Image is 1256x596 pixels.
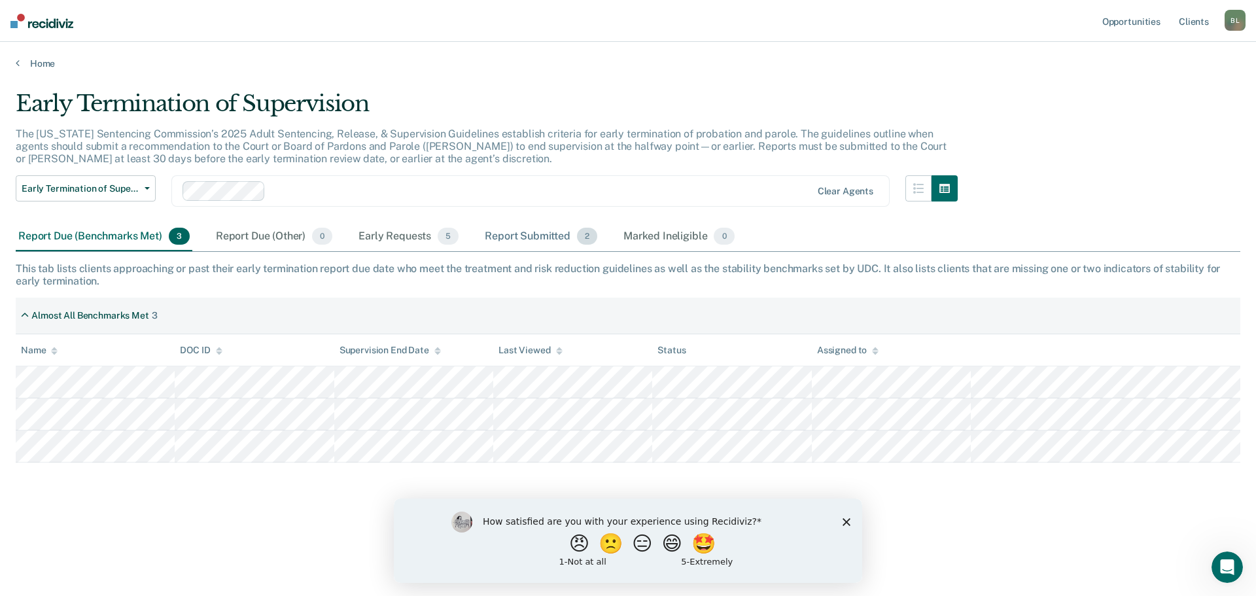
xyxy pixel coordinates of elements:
div: B L [1225,10,1246,31]
div: Supervision End Date [340,345,441,356]
span: 3 [169,228,190,245]
div: Report Due (Benchmarks Met)3 [16,222,192,251]
div: Almost All Benchmarks Met [31,310,149,321]
iframe: Intercom live chat [1212,552,1243,583]
a: Home [16,58,1240,69]
div: Early Termination of Supervision [16,90,958,128]
span: 0 [312,228,332,245]
div: Report Submitted2 [482,222,600,251]
span: 5 [438,228,459,245]
div: Name [21,345,58,356]
div: Status [657,345,686,356]
div: Marked Ineligible0 [621,222,737,251]
span: Early Termination of Supervision [22,183,139,194]
div: Last Viewed [498,345,562,356]
div: Assigned to [817,345,879,356]
div: Report Due (Other)0 [213,222,335,251]
button: Early Termination of Supervision [16,175,156,202]
div: Clear agents [818,186,873,197]
div: DOC ID [180,345,222,356]
span: 0 [714,228,734,245]
div: This tab lists clients approaching or past their early termination report due date who meet the t... [16,262,1240,287]
p: The [US_STATE] Sentencing Commission’s 2025 Adult Sentencing, Release, & Supervision Guidelines e... [16,128,947,165]
div: Early Requests5 [356,222,461,251]
iframe: Survey by Kim from Recidiviz [394,499,862,583]
span: 2 [577,228,597,245]
div: Almost All Benchmarks Met3 [16,305,163,326]
img: Recidiviz [10,14,73,28]
button: BL [1225,10,1246,31]
div: 3 [152,310,158,321]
